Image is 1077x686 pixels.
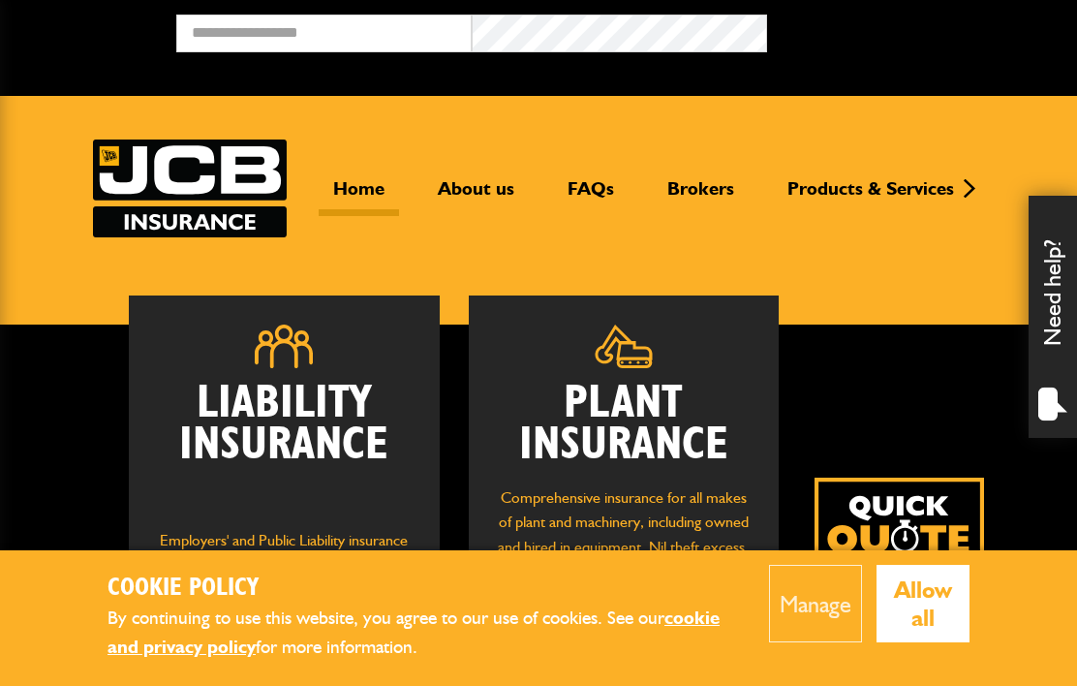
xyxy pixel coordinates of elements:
[498,383,750,466] h2: Plant Insurance
[93,140,287,237] img: JCB Insurance Services logo
[93,140,287,237] a: JCB Insurance Services
[767,15,1062,45] button: Broker Login
[423,177,529,216] a: About us
[1029,196,1077,438] div: Need help?
[773,177,969,216] a: Products & Services
[815,478,984,647] img: Quick Quote
[319,177,399,216] a: Home
[653,177,749,216] a: Brokers
[498,485,750,609] p: Comprehensive insurance for all makes of plant and machinery, including owned and hired in equipm...
[553,177,629,216] a: FAQs
[108,574,740,604] h2: Cookie Policy
[158,383,410,509] h2: Liability Insurance
[877,565,970,642] button: Allow all
[108,604,740,663] p: By continuing to use this website, you agree to our use of cookies. See our for more information.
[815,478,984,647] a: Get your insurance quote isn just 2-minutes
[769,565,862,642] button: Manage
